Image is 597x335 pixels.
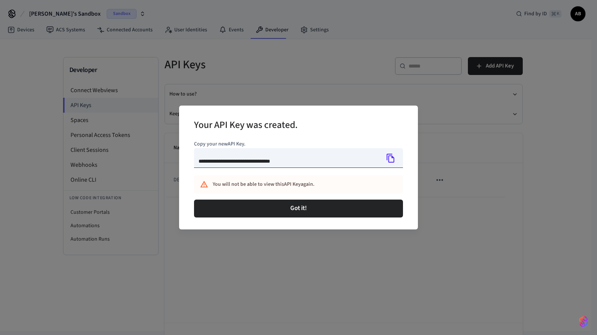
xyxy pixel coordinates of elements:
[579,316,588,328] img: SeamLogoGradient.69752ec5.svg
[194,140,403,148] p: Copy your new API Key .
[194,200,403,217] button: Got it!
[194,115,298,137] h2: Your API Key was created.
[383,150,398,166] button: Copy
[213,178,370,191] div: You will not be able to view this API Key again.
